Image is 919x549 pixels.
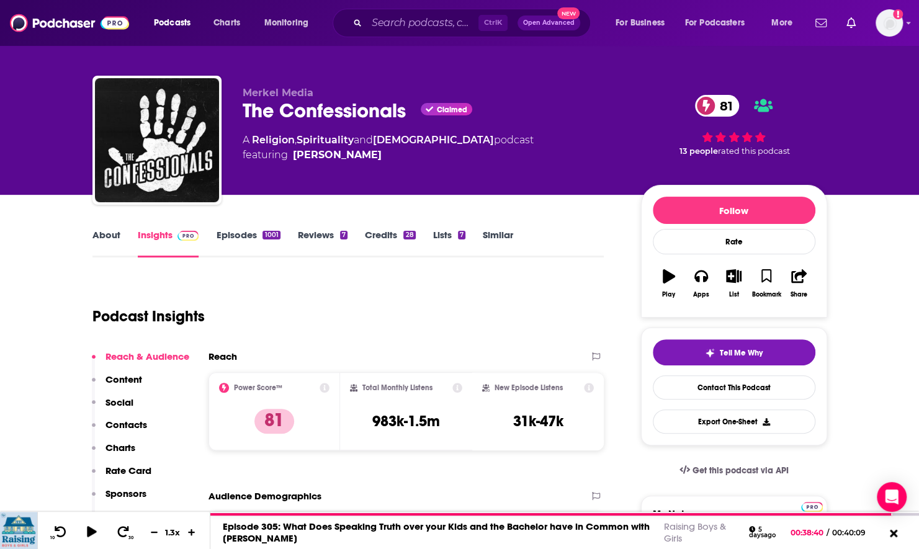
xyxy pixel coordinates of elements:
[478,15,508,31] span: Ctrl K
[653,197,815,224] button: Follow
[92,442,135,465] button: Charts
[252,134,295,146] a: Religion
[433,229,465,257] a: Lists7
[138,229,199,257] a: InsightsPodchaser Pro
[105,511,137,522] p: Details
[801,502,823,512] img: Podchaser Pro
[616,14,665,32] span: For Business
[782,261,815,306] button: Share
[557,7,580,19] span: New
[841,12,861,33] a: Show notifications dropdown
[92,488,146,511] button: Sponsors
[105,350,189,362] p: Reach & Audience
[340,231,347,239] div: 7
[112,525,136,540] button: 30
[234,383,282,392] h2: Power Score™
[372,412,440,431] h3: 983k-1.5m
[791,528,827,537] span: 00:38:40
[92,511,137,533] button: Details
[205,13,248,33] a: Charts
[663,520,725,544] a: Raising Boys & Girls
[513,412,563,431] h3: 31k-47k
[750,261,782,306] button: Bookmark
[707,95,739,117] span: 81
[92,373,142,396] button: Content
[92,350,189,373] button: Reach & Audience
[749,526,784,539] div: 5 days ago
[105,396,133,408] p: Social
[367,13,478,33] input: Search podcasts, credits, & more...
[10,11,129,35] img: Podchaser - Follow, Share and Rate Podcasts
[653,229,815,254] div: Rate
[653,507,815,529] label: My Notes
[720,348,763,358] span: Tell Me Why
[256,13,325,33] button: open menu
[128,535,133,540] span: 30
[293,148,382,163] a: Tony Merkel
[653,409,815,434] button: Export One-Sheet
[763,13,808,33] button: open menu
[670,455,799,486] a: Get this podcast via API
[751,291,781,298] div: Bookmark
[48,525,71,540] button: 10
[893,9,903,19] svg: Add a profile image
[876,9,903,37] button: Show profile menu
[685,14,745,32] span: For Podcasters
[705,348,715,358] img: tell me why sparkle
[163,527,184,537] div: 1.3 x
[105,373,142,385] p: Content
[362,383,433,392] h2: Total Monthly Listens
[717,261,750,306] button: List
[216,229,280,257] a: Episodes1001
[243,148,534,163] span: featuring
[495,383,563,392] h2: New Episode Listens
[298,229,347,257] a: Reviews7
[693,291,709,298] div: Apps
[829,528,878,537] span: 00:40:09
[607,13,680,33] button: open menu
[92,396,133,419] button: Social
[876,9,903,37] span: Logged in as nwierenga
[223,520,649,544] a: Episode 305: What Does Speaking Truth over your Kids and the Bachelor have in Common with [PERSON...
[771,14,792,32] span: More
[105,442,135,453] p: Charts
[50,535,55,540] span: 10
[685,261,717,306] button: Apps
[641,87,827,164] div: 81 13 peoplerated this podcast
[92,419,147,442] button: Contacts
[827,528,829,537] span: /
[662,291,675,298] div: Play
[297,134,354,146] a: Spirituality
[458,231,465,239] div: 7
[810,12,832,33] a: Show notifications dropdown
[653,339,815,365] button: tell me why sparkleTell Me Why
[876,9,903,37] img: User Profile
[877,482,907,512] div: Open Intercom Messenger
[92,307,205,326] h1: Podcast Insights
[105,419,147,431] p: Contacts
[254,409,294,434] p: 81
[95,78,219,202] img: The Confessionals
[354,134,373,146] span: and
[213,14,240,32] span: Charts
[154,14,191,32] span: Podcasts
[243,87,313,99] span: Merkel Media
[177,231,199,241] img: Podchaser Pro
[801,500,823,512] a: Pro website
[208,490,321,502] h2: Audience Demographics
[262,231,280,239] div: 1001
[791,291,807,298] div: Share
[692,465,788,476] span: Get this podcast via API
[145,13,207,33] button: open menu
[264,14,308,32] span: Monitoring
[653,261,685,306] button: Play
[403,231,415,239] div: 28
[92,229,120,257] a: About
[483,229,513,257] a: Similar
[677,13,763,33] button: open menu
[729,291,739,298] div: List
[365,229,415,257] a: Credits28
[105,465,151,476] p: Rate Card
